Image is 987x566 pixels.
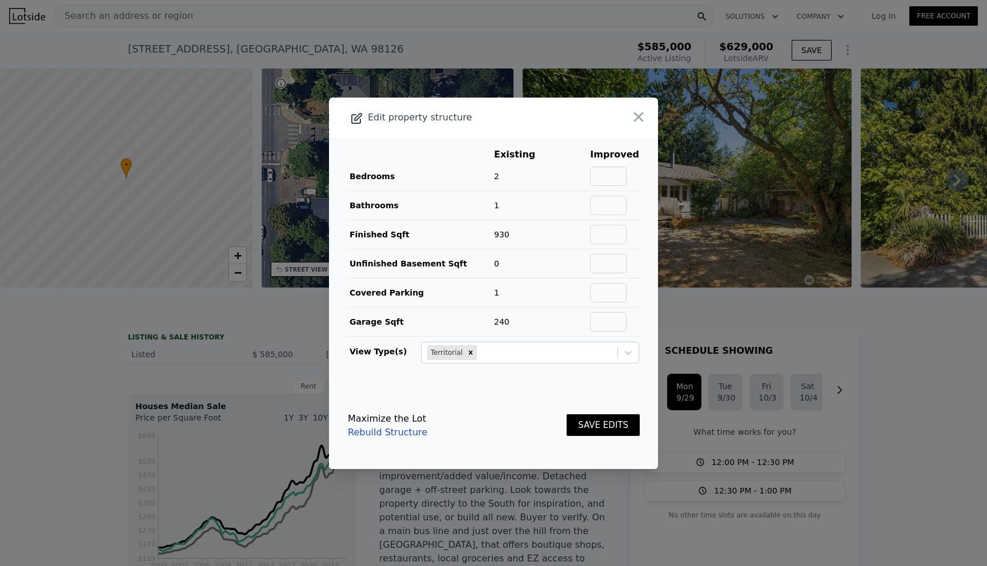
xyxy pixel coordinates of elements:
[347,337,420,364] td: View Type(s)
[347,191,493,220] td: Bathrooms
[329,110,592,126] div: Edit property structure
[347,220,493,249] td: Finished Sqft
[494,201,499,210] span: 1
[464,345,477,360] div: Remove Territorial
[347,307,493,336] td: Garage Sqft
[427,345,464,360] div: Territorial
[494,172,499,181] span: 2
[494,288,499,297] span: 1
[493,147,553,162] th: Existing
[494,230,509,239] span: 930
[347,162,493,191] td: Bedrooms
[494,317,509,326] span: 240
[348,412,427,426] div: Maximize the Lot
[347,249,493,278] td: Unfinished Basement Sqft
[494,259,499,268] span: 0
[567,414,640,436] button: SAVE EDITS
[348,426,427,439] a: Rebuild Structure
[589,147,640,162] th: Improved
[347,278,493,307] td: Covered Parking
